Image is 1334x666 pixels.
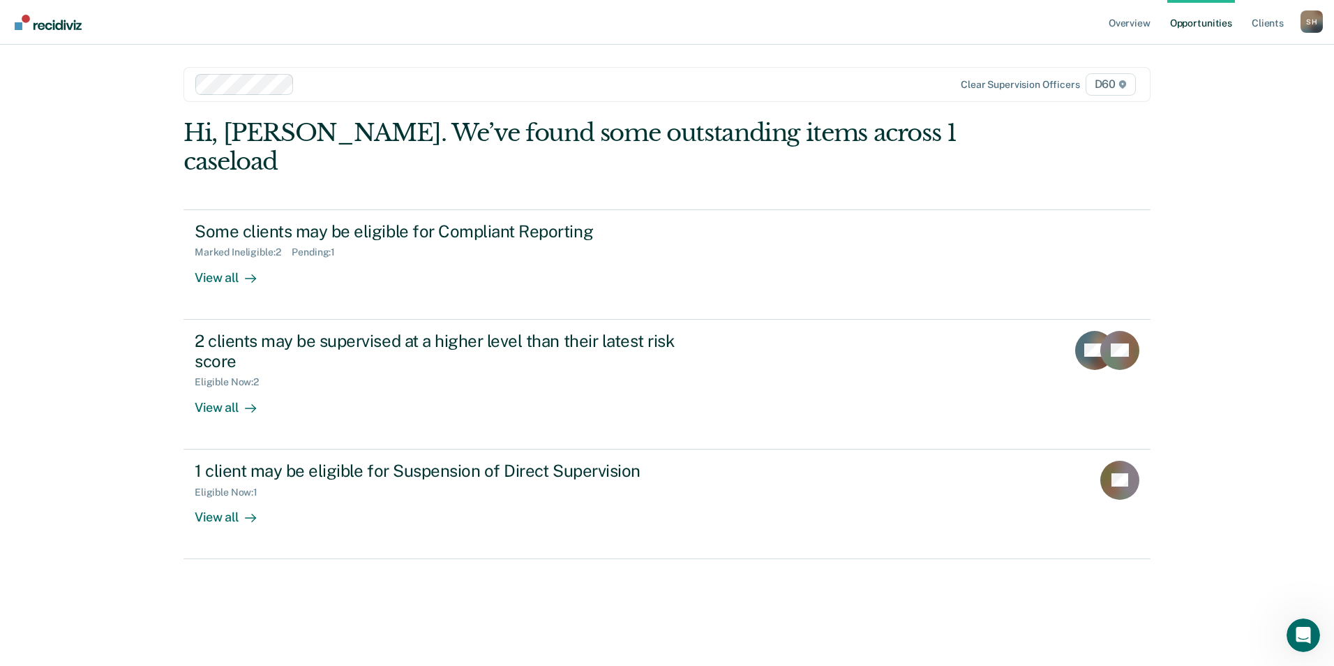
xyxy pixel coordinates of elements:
[195,258,273,286] div: View all
[195,246,292,258] div: Marked Ineligible : 2
[1301,10,1323,33] div: S H
[183,320,1151,450] a: 2 clients may be supervised at a higher level than their latest risk scoreEligible Now:2View all
[15,15,82,30] img: Recidiviz
[183,119,957,176] div: Hi, [PERSON_NAME]. We’ve found some outstanding items across 1 caseload
[1287,619,1320,652] iframe: Intercom live chat
[183,209,1151,320] a: Some clients may be eligible for Compliant ReportingMarked Ineligible:2Pending:1View all
[961,79,1079,91] div: Clear supervision officers
[195,331,684,371] div: 2 clients may be supervised at a higher level than their latest risk score
[195,461,684,481] div: 1 client may be eligible for Suspension of Direct Supervision
[292,246,346,258] div: Pending : 1
[183,450,1151,559] a: 1 client may be eligible for Suspension of Direct SupervisionEligible Now:1View all
[1301,10,1323,33] button: Profile dropdown button
[1086,73,1136,96] span: D60
[195,221,684,242] div: Some clients may be eligible for Compliant Reporting
[195,376,270,388] div: Eligible Now : 2
[195,487,269,498] div: Eligible Now : 1
[195,498,273,525] div: View all
[195,388,273,415] div: View all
